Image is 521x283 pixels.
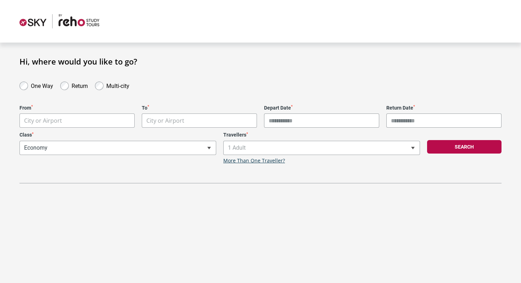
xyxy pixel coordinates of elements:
[31,81,53,89] label: One Way
[386,105,502,111] label: Return Date
[224,141,420,155] span: 1 Adult
[19,132,216,138] label: Class
[223,158,285,164] a: More Than One Traveller?
[19,105,135,111] label: From
[264,105,379,111] label: Depart Date
[427,140,502,154] button: Search
[106,81,129,89] label: Multi-city
[19,113,135,128] span: City or Airport
[19,57,502,66] h1: Hi, where would you like to go?
[223,141,420,155] span: 1 Adult
[223,132,420,138] label: Travellers
[146,117,184,124] span: City or Airport
[142,113,257,128] span: City or Airport
[24,117,62,124] span: City or Airport
[142,105,257,111] label: To
[20,114,134,128] span: City or Airport
[142,114,257,128] span: City or Airport
[72,81,88,89] label: Return
[20,141,216,155] span: Economy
